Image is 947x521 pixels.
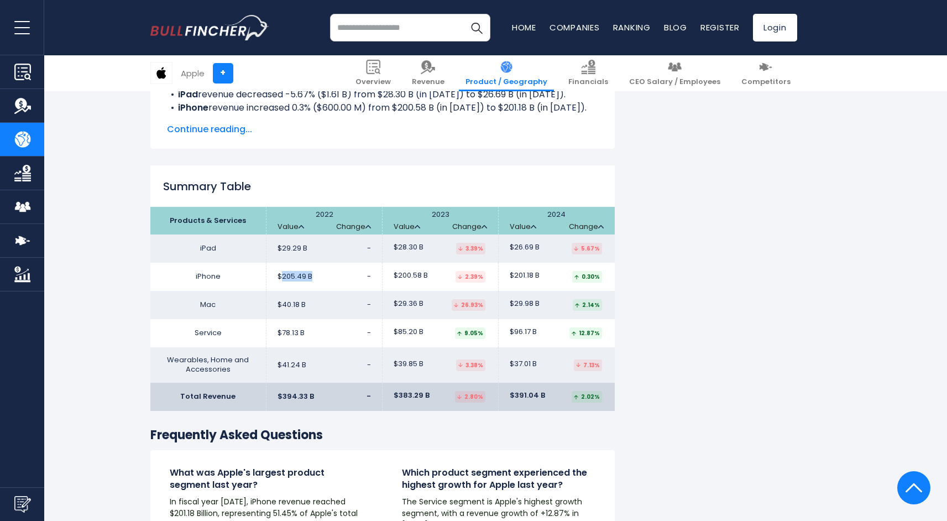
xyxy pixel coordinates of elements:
b: iPad [178,88,198,101]
span: Overview [355,77,391,87]
td: Total Revenue [150,383,266,411]
div: 2.14% [573,299,602,311]
a: Home [512,22,536,33]
th: 2024 [499,207,615,235]
button: Search [463,14,490,41]
span: $39.85 B [394,360,423,369]
h2: Summary Table [150,178,615,195]
span: CEO Salary / Employees [629,77,720,87]
span: $29.98 B [510,299,540,309]
a: Financials [562,55,615,91]
td: Mac [150,291,266,319]
td: Service [150,319,266,347]
a: Blog [664,22,687,33]
a: Revenue [405,55,451,91]
span: $96.17 B [510,327,537,337]
h4: Which product segment experienced the highest growth for Apple last year? [402,467,595,492]
span: Revenue [412,77,444,87]
span: $85.20 B [394,327,423,337]
span: $28.30 B [394,243,423,252]
div: 7.13% [574,360,602,371]
h3: Frequently Asked Questions [150,428,615,444]
span: - [367,299,371,310]
span: $391.04 B [510,391,545,400]
a: + [213,63,233,84]
a: Companies [550,22,600,33]
th: 2023 [383,207,499,235]
span: - [367,327,371,338]
span: - [367,391,371,402]
span: - [367,271,371,282]
span: $29.29 B [278,244,307,253]
div: 3.38% [456,360,485,371]
th: Products & Services [150,207,266,235]
a: CEO Salary / Employees [622,55,727,91]
li: revenue increased 0.3% ($600.00 M) from $200.58 B (in [DATE]) to $201.18 B (in [DATE]). [167,101,598,114]
a: Value [394,222,420,232]
a: Register [700,22,740,33]
a: Ranking [613,22,651,33]
h4: What was Apple's largest product segment last year? [170,467,363,492]
a: Product / Geography [459,55,554,91]
span: Competitors [741,77,791,87]
img: bullfincher logo [150,15,269,40]
div: 0.30% [572,271,602,283]
a: Change [569,222,604,232]
span: $37.01 B [510,360,537,369]
a: Change [336,222,371,232]
span: $205.49 B [278,272,312,282]
li: revenue decreased -5.67% ($1.61 B) from $28.30 B (in [DATE]) to $26.69 B (in [DATE]). [167,88,598,101]
span: Continue reading... [167,123,598,136]
b: iPhone [178,101,208,114]
td: iPad [150,235,266,263]
a: Competitors [735,55,797,91]
th: 2022 [266,207,383,235]
span: - [367,360,371,370]
div: Apple [181,67,205,80]
span: $383.29 B [394,391,430,400]
span: $26.69 B [510,243,540,252]
span: $40.18 B [278,300,306,310]
li: revenue increased 2.14% ($627.00 M) from $29.36 B (in [DATE]) to $29.98 B (in [DATE]). [167,114,598,128]
span: $78.13 B [278,329,305,338]
span: Financials [568,77,608,87]
div: 9.05% [455,327,485,339]
div: 2.02% [572,391,602,403]
div: 5.67% [572,243,602,254]
a: Overview [349,55,397,91]
div: 12.87% [569,327,602,339]
div: 2.39% [456,271,485,283]
div: 2.80% [455,391,485,403]
a: Value [278,222,304,232]
b: Mac [178,114,197,127]
td: Wearables, Home and Accessories [150,347,266,383]
span: $394.33 B [278,392,314,402]
span: $29.36 B [394,299,423,309]
div: 26.93% [452,299,485,311]
a: Login [753,14,797,41]
a: Change [452,222,487,232]
span: $41.24 B [278,361,306,370]
td: iPhone [150,263,266,291]
span: - [367,243,371,253]
a: Value [510,222,536,232]
div: 3.39% [456,243,485,254]
span: Product / Geography [465,77,547,87]
span: $200.58 B [394,271,428,280]
a: Go to homepage [150,15,269,40]
span: $201.18 B [510,271,540,280]
img: AAPL logo [151,62,172,84]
